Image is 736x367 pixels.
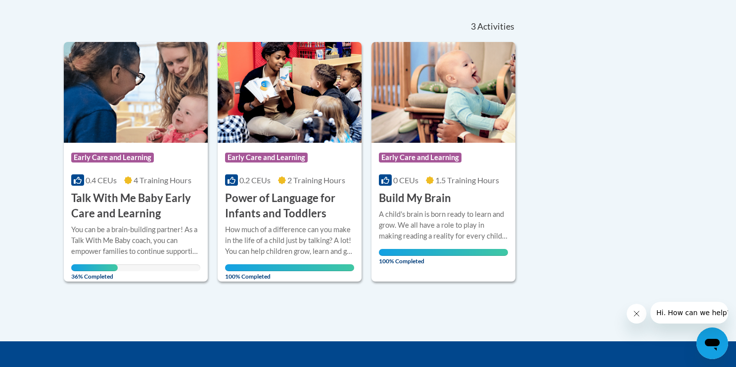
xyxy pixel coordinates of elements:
h3: Power of Language for Infants and Toddlers [225,191,354,221]
span: Early Care and Learning [71,153,154,163]
span: Early Care and Learning [379,153,461,163]
span: Hi. How can we help? [6,7,80,15]
div: Your progress [71,264,118,271]
img: Course Logo [64,42,208,143]
span: 0 CEUs [393,175,418,185]
a: Course LogoEarly Care and Learning0.4 CEUs4 Training Hours Talk With Me Baby Early Care and Learn... [64,42,208,281]
div: How much of a difference can you make in the life of a child just by talking? A lot! You can help... [225,224,354,257]
span: 0.2 CEUs [239,175,271,185]
span: 2 Training Hours [287,175,345,185]
span: 0.4 CEUs [86,175,117,185]
div: Your progress [379,249,508,256]
h3: Build My Brain [379,191,451,206]
div: A child's brain is born ready to learn and grow. We all have a role to play in making reading a r... [379,209,508,242]
span: 4 Training Hours [134,175,191,185]
span: 36% Completed [71,264,118,280]
a: Course LogoEarly Care and Learning0.2 CEUs2 Training Hours Power of Language for Infants and Todd... [218,42,362,281]
iframe: Close message [627,304,646,324]
div: You can be a brain-building partner! As a Talk With Me Baby coach, you can empower families to co... [71,224,200,257]
img: Course Logo [371,42,515,143]
span: 3 [471,21,476,32]
span: Activities [477,21,514,32]
div: Your progress [225,264,354,271]
span: 1.5 Training Hours [435,175,499,185]
span: Early Care and Learning [225,153,308,163]
h3: Talk With Me Baby Early Care and Learning [71,191,200,221]
span: 100% Completed [379,249,508,265]
iframe: Message from company [650,302,728,324]
span: 100% Completed [225,264,354,280]
img: Course Logo [218,42,362,143]
a: Course LogoEarly Care and Learning0 CEUs1.5 Training Hours Build My BrainA child's brain is born ... [371,42,515,281]
iframe: Button to launch messaging window [696,327,728,359]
